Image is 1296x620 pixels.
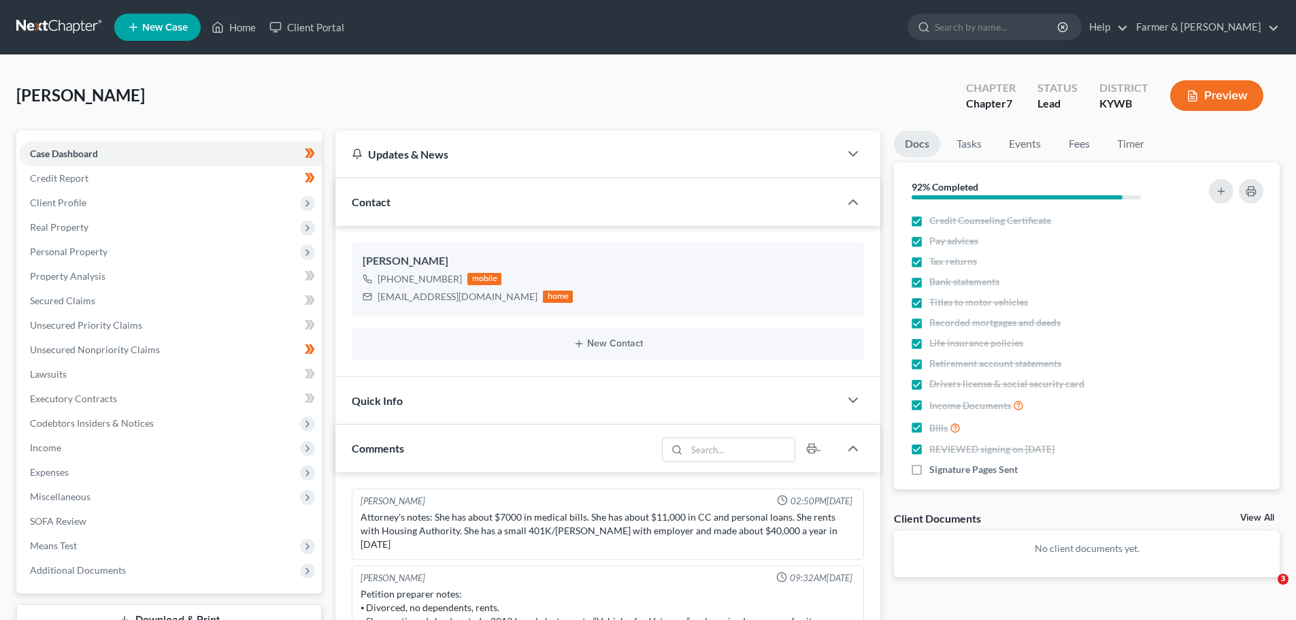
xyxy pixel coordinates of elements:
span: Tax returns [929,255,977,268]
a: Client Portal [263,15,351,39]
a: Unsecured Nonpriority Claims [19,338,322,362]
span: SOFA Review [30,515,86,527]
span: Titles to motor vehicles [929,295,1028,309]
a: Tasks [946,131,993,157]
span: Bank statements [929,275,999,289]
span: Credit Counseling Certificate [929,214,1051,227]
span: REVIEWED signing on [DATE] [929,442,1054,456]
span: Bills [929,421,948,435]
p: No client documents yet. [905,542,1269,555]
input: Search... [687,438,795,461]
span: Life insurance policies [929,336,1023,350]
a: Timer [1106,131,1155,157]
div: Chapter [966,96,1016,112]
a: Farmer & [PERSON_NAME] [1129,15,1279,39]
span: Comments [352,442,404,455]
a: View All [1240,513,1274,523]
span: Quick Info [352,394,403,407]
span: Real Property [30,221,88,233]
a: Case Dashboard [19,142,322,166]
span: Income Documents [929,399,1011,412]
a: Secured Claims [19,289,322,313]
div: Chapter [966,80,1016,96]
span: Codebtors Insiders & Notices [30,417,154,429]
div: [PERSON_NAME] [361,495,425,508]
div: KYWB [1099,96,1148,112]
span: Property Analysis [30,270,105,282]
span: Drivers license & social security card [929,377,1084,391]
div: Updates & News [352,147,823,161]
a: Docs [894,131,940,157]
span: 7 [1006,97,1012,110]
span: Contact [352,195,391,208]
a: Property Analysis [19,264,322,289]
button: Preview [1170,80,1263,111]
span: 02:50PM[DATE] [791,495,852,508]
span: Additional Documents [30,564,126,576]
a: Executory Contracts [19,387,322,411]
span: 3 [1278,574,1289,585]
a: SOFA Review [19,509,322,534]
div: mobile [467,273,501,285]
span: Pay advices [929,234,978,248]
span: Unsecured Priority Claims [30,319,142,331]
span: Expenses [30,466,69,478]
div: [PHONE_NUMBER] [378,272,462,286]
span: Signature Pages Sent [929,463,1018,476]
span: Miscellaneous [30,491,90,502]
strong: 92% Completed [912,181,978,193]
a: Events [998,131,1052,157]
a: Credit Report [19,166,322,191]
div: Status [1037,80,1078,96]
a: Home [205,15,263,39]
a: Help [1082,15,1128,39]
span: 09:32AM[DATE] [790,572,852,585]
span: Credit Report [30,172,88,184]
div: home [543,291,573,303]
span: Personal Property [30,246,107,257]
a: Fees [1057,131,1101,157]
div: [PERSON_NAME] [363,253,853,270]
span: Unsecured Nonpriority Claims [30,344,160,355]
span: Lawsuits [30,368,67,380]
span: Executory Contracts [30,393,117,404]
iframe: Intercom live chat [1250,574,1282,606]
span: Retirement account statements [929,357,1061,370]
button: New Contact [363,338,853,349]
span: Secured Claims [30,295,95,306]
div: District [1099,80,1148,96]
span: Case Dashboard [30,148,98,159]
span: Income [30,442,61,453]
span: Client Profile [30,197,86,208]
span: [PERSON_NAME] [16,85,145,105]
div: [PERSON_NAME] [361,572,425,585]
input: Search by name... [935,14,1059,39]
span: Means Test [30,540,77,551]
a: Lawsuits [19,362,322,387]
span: Recorded mortgages and deeds [929,316,1061,329]
span: New Case [142,22,188,33]
div: Attorney's notes: She has about $7000 in medical bills. She has about $11,000 in CC and personal ... [361,510,855,551]
div: [EMAIL_ADDRESS][DOMAIN_NAME] [378,290,537,304]
div: Lead [1037,96,1078,112]
div: Client Documents [894,511,981,525]
a: Unsecured Priority Claims [19,313,322,338]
